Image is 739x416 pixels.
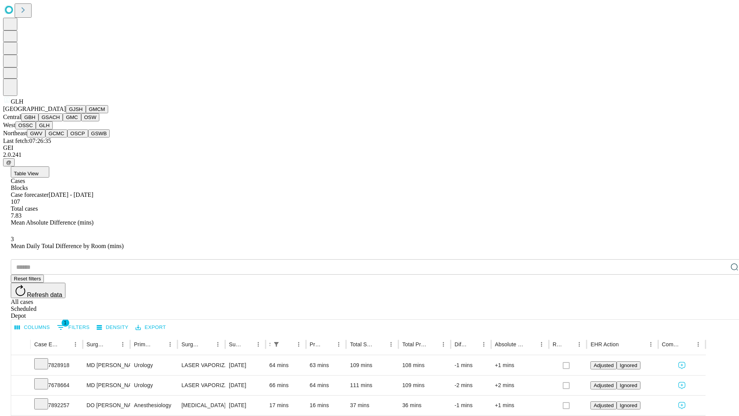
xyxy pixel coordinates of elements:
button: Density [95,322,130,334]
div: 1 active filter [271,339,282,350]
div: 16 mins [310,396,343,415]
button: Ignored [617,381,640,389]
div: 109 mins [402,376,447,395]
div: +1 mins [495,356,545,375]
div: 36 mins [402,396,447,415]
div: 109 mins [350,356,395,375]
div: GEI [3,144,736,151]
div: 17 mins [269,396,302,415]
div: Urology [134,376,174,395]
button: GCMC [45,129,67,138]
span: Mean Absolute Difference (mins) [11,219,94,226]
button: Sort [468,339,478,350]
div: Surgery Date [229,341,241,347]
div: 111 mins [350,376,395,395]
div: [DATE] [229,376,262,395]
span: Ignored [620,403,637,408]
span: 107 [11,198,20,205]
button: Adjusted [590,361,617,369]
button: Sort [283,339,293,350]
button: Expand [15,379,27,393]
div: 64 mins [269,356,302,375]
button: Menu [293,339,304,350]
div: 64 mins [310,376,343,395]
button: GSACH [38,113,63,121]
span: Mean Daily Total Difference by Room (mins) [11,243,124,249]
div: Anesthesiology [134,396,174,415]
div: 7828918 [34,356,79,375]
span: 3 [11,236,14,242]
button: GLH [36,121,52,129]
span: [DATE] - [DATE] [48,191,93,198]
span: Total cases [11,205,38,212]
span: Case forecaster [11,191,48,198]
button: Expand [15,399,27,413]
span: Adjusted [594,362,614,368]
button: Sort [202,339,212,350]
span: 1 [62,319,69,327]
span: Ignored [620,362,637,368]
span: Last fetch: 07:26:35 [3,138,51,144]
button: Sort [620,339,630,350]
button: GMC [63,113,81,121]
span: Northeast [3,130,27,136]
button: Sort [154,339,165,350]
button: Ignored [617,401,640,409]
button: Adjusted [590,381,617,389]
button: GBH [21,113,38,121]
button: GJSH [66,105,86,113]
div: Surgeon Name [87,341,106,347]
span: Reset filters [14,276,41,282]
button: Select columns [13,322,52,334]
button: Adjusted [590,401,617,409]
div: [DATE] [229,356,262,375]
div: 63 mins [310,356,343,375]
button: @ [3,158,15,166]
button: Sort [375,339,386,350]
div: LASER VAPORIZATION [MEDICAL_DATA] [181,356,221,375]
button: Menu [574,339,585,350]
button: Sort [427,339,438,350]
div: Case Epic Id [34,341,59,347]
button: Sort [242,339,253,350]
div: Scheduled In Room Duration [269,341,270,347]
div: 7892257 [34,396,79,415]
span: Central [3,114,21,120]
div: [MEDICAL_DATA] (EGD), FLEXIBLE, TRANSORAL, DIAGNOSTIC [181,396,221,415]
span: Adjusted [594,403,614,408]
div: +1 mins [495,396,545,415]
button: Refresh data [11,283,65,298]
div: Surgery Name [181,341,201,347]
button: Ignored [617,361,640,369]
span: 7.83 [11,212,22,219]
div: Predicted In Room Duration [310,341,322,347]
div: Primary Service [134,341,153,347]
div: MD [PERSON_NAME] Md [87,376,126,395]
div: MD [PERSON_NAME] Md [87,356,126,375]
div: 66 mins [269,376,302,395]
span: Refresh data [27,292,62,298]
button: Sort [59,339,70,350]
button: Show filters [55,321,92,334]
button: Menu [478,339,489,350]
div: EHR Action [590,341,619,347]
button: Sort [563,339,574,350]
div: Comments [662,341,681,347]
button: GMCM [86,105,108,113]
button: Menu [253,339,264,350]
button: Sort [682,339,693,350]
div: 37 mins [350,396,395,415]
button: Menu [438,339,449,350]
span: Ignored [620,382,637,388]
button: Menu [212,339,223,350]
button: Menu [333,339,344,350]
div: [DATE] [229,396,262,415]
button: Menu [645,339,656,350]
div: 7678664 [34,376,79,395]
div: -1 mins [455,396,487,415]
div: 108 mins [402,356,447,375]
div: Absolute Difference [495,341,525,347]
button: OSCP [67,129,88,138]
div: Total Scheduled Duration [350,341,374,347]
div: Total Predicted Duration [402,341,426,347]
